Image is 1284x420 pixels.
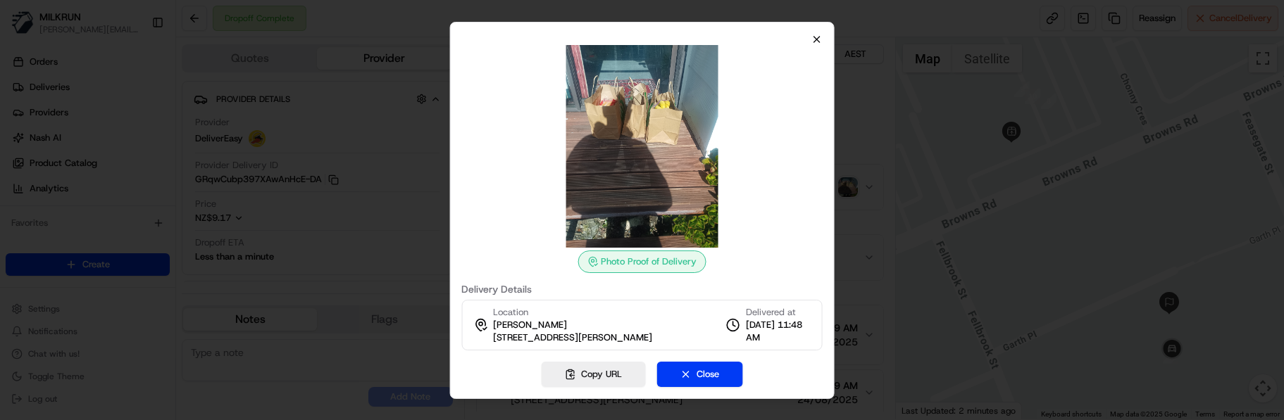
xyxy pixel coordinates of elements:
button: Close [656,362,742,387]
label: Delivery Details [461,284,823,294]
img: photo_proof_of_delivery image [540,45,743,248]
div: Photo Proof of Delivery [578,250,706,273]
span: [PERSON_NAME] [493,319,567,331]
button: Copy URL [541,362,645,387]
span: Location [493,306,528,319]
span: Delivered at [746,306,811,319]
span: [DATE] 11:48 AM [746,319,811,344]
span: [STREET_ADDRESS][PERSON_NAME] [493,331,652,344]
